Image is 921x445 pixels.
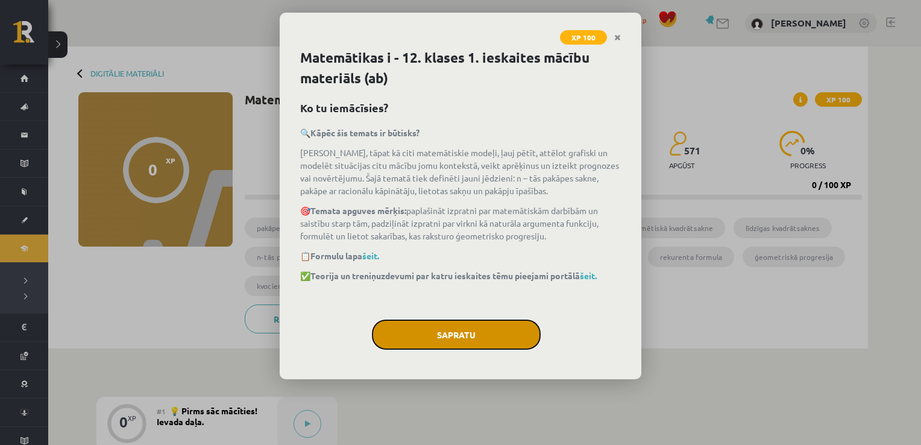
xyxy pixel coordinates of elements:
[300,250,621,262] p: 📋
[300,204,621,242] p: 🎯 paplašināt izpratni par matemātiskām darbībām un saistību starp tām, padziļināt izpratni par vi...
[310,250,379,261] strong: Formulu lapa
[372,320,541,350] button: Sapratu
[300,270,621,282] p: ✅
[580,270,597,281] a: šeit.
[300,99,621,116] h2: Ko tu iemācīsies?
[607,26,628,49] a: Close
[300,48,621,89] h1: Matemātikas i - 12. klases 1. ieskaites mācību materiāls (ab)
[310,205,406,216] b: Temata apguves mērķis:
[300,127,621,139] p: 🔍
[362,250,379,261] a: šeit.
[300,147,621,197] p: [PERSON_NAME], tāpat kā citi matemātiskie modeļi, ļauj pētīt, attēlot grafiski un modelēt situāci...
[560,30,607,45] span: XP 100
[310,127,420,138] b: Kāpēc šis temats ir būtisks?
[310,270,597,281] strong: Teorija un treniņuzdevumi par katru ieskaites tēmu pieejami portālā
